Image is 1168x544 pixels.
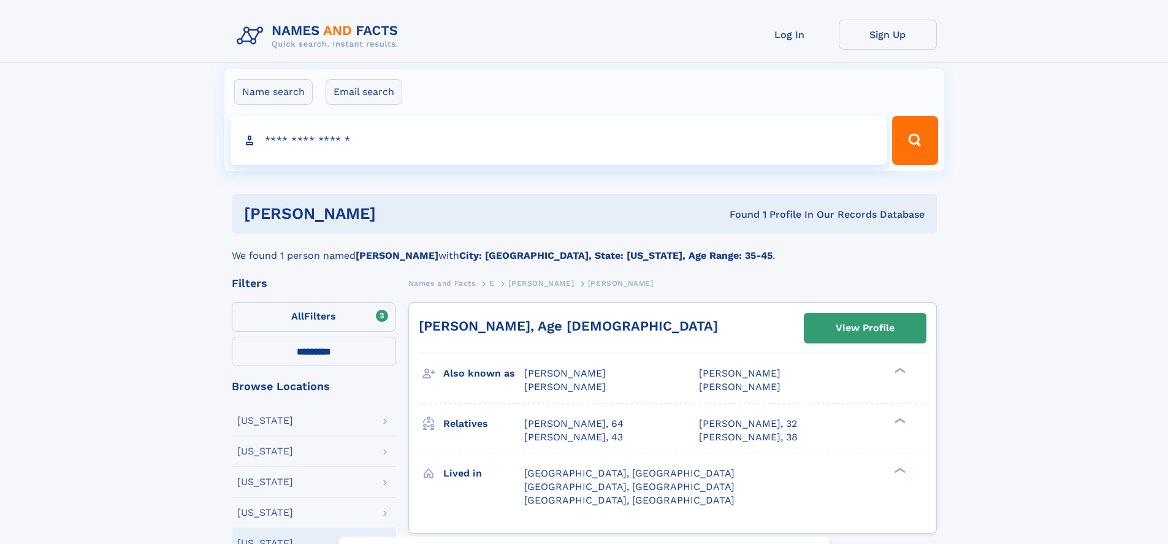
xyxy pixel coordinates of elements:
div: View Profile [836,314,895,342]
div: [US_STATE] [237,416,293,426]
div: Browse Locations [232,381,396,392]
span: E [489,279,495,288]
div: We found 1 person named with . [232,234,937,263]
b: City: [GEOGRAPHIC_DATA], State: [US_STATE], Age Range: 35-45 [459,250,773,261]
span: [GEOGRAPHIC_DATA], [GEOGRAPHIC_DATA] [524,481,735,492]
span: [PERSON_NAME] [524,367,606,379]
a: View Profile [804,313,926,343]
div: [US_STATE] [237,446,293,456]
a: [PERSON_NAME], 64 [524,417,624,431]
a: E [489,275,495,291]
span: [PERSON_NAME] [699,367,781,379]
span: All [291,310,304,322]
h3: Also known as [443,363,524,384]
span: [GEOGRAPHIC_DATA], [GEOGRAPHIC_DATA] [524,467,735,479]
a: [PERSON_NAME], 38 [699,431,798,444]
button: Search Button [892,116,937,165]
div: Found 1 Profile In Our Records Database [552,208,925,221]
div: ❯ [891,416,906,424]
label: Filters [232,302,396,332]
a: Log In [741,20,839,50]
a: [PERSON_NAME] [508,275,574,291]
img: Logo Names and Facts [232,20,408,53]
label: Email search [326,79,402,105]
span: [GEOGRAPHIC_DATA], [GEOGRAPHIC_DATA] [524,494,735,506]
span: [PERSON_NAME] [508,279,574,288]
label: Name search [234,79,313,105]
div: [US_STATE] [237,477,293,487]
span: [PERSON_NAME] [588,279,654,288]
a: [PERSON_NAME], 43 [524,431,623,444]
a: Names and Facts [408,275,476,291]
b: [PERSON_NAME] [356,250,438,261]
span: [PERSON_NAME] [524,381,606,393]
h1: [PERSON_NAME] [244,206,553,221]
a: [PERSON_NAME], Age [DEMOGRAPHIC_DATA] [419,318,718,334]
a: [PERSON_NAME], 32 [699,417,797,431]
a: Sign Up [839,20,937,50]
span: [PERSON_NAME] [699,381,781,393]
div: ❯ [891,367,906,375]
div: Filters [232,278,396,289]
div: ❯ [891,466,906,474]
h3: Relatives [443,413,524,434]
h3: Lived in [443,463,524,484]
input: search input [231,116,887,165]
div: [US_STATE] [237,508,293,518]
